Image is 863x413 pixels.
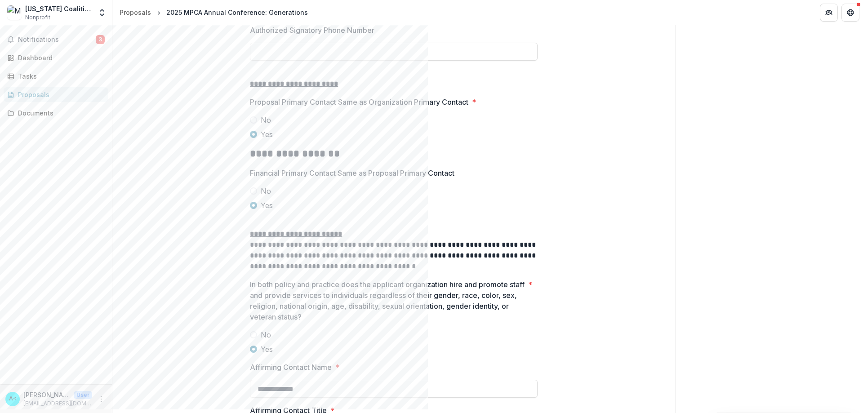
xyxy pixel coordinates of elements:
p: Authorized Signatory Phone Number [250,25,374,36]
a: Documents [4,106,108,120]
span: No [261,329,271,340]
span: Notifications [18,36,96,44]
button: Get Help [841,4,859,22]
span: Nonprofit [25,13,50,22]
button: Open entity switcher [96,4,108,22]
div: Proposals [120,8,151,17]
img: Missouri Coalition For Primary Health Care [7,5,22,20]
div: 2025 MPCA Annual Conference: Generations [166,8,308,17]
div: Proposals [18,90,101,99]
nav: breadcrumb [116,6,311,19]
span: No [261,186,271,196]
button: More [96,394,107,404]
button: Partners [820,4,838,22]
p: Financial Primary Contact Same as Proposal Primary Contact [250,168,454,178]
p: Proposal Primary Contact Same as Organization Primary Contact [250,97,468,107]
span: Yes [261,200,273,211]
div: Documents [18,108,101,118]
button: Notifications3 [4,32,108,47]
p: Affirming Contact Name [250,362,332,373]
a: Proposals [116,6,155,19]
p: In both policy and practice does the applicant organization hire and promote staff and provide se... [250,279,525,322]
p: [EMAIL_ADDRESS][DOMAIN_NAME] [23,400,92,408]
div: Amanda Keilholz <akeilholz@mo-pca.org> [9,396,17,402]
a: Tasks [4,69,108,84]
span: Yes [261,129,273,140]
span: No [261,115,271,125]
a: Dashboard [4,50,108,65]
span: 3 [96,35,105,44]
p: User [74,391,92,399]
div: Dashboard [18,53,101,62]
a: Proposals [4,87,108,102]
p: [PERSON_NAME] <[EMAIL_ADDRESS][DOMAIN_NAME]> [23,390,70,400]
span: Yes [261,344,273,355]
div: [US_STATE] Coalition For Primary Health Care [25,4,92,13]
div: Tasks [18,71,101,81]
